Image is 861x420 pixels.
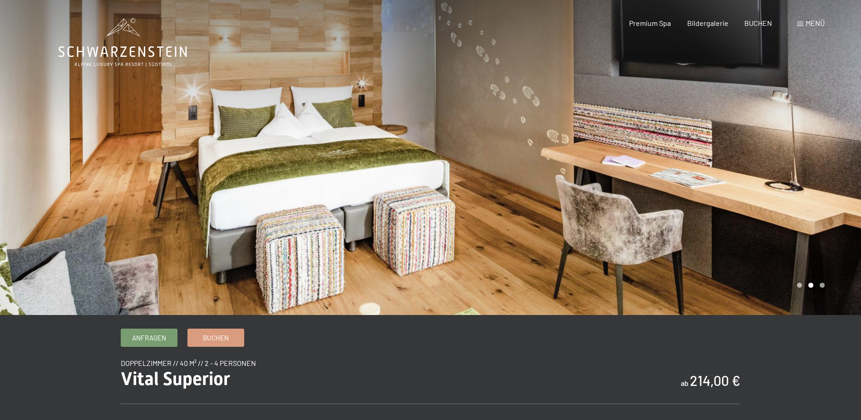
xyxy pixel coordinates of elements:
[629,19,671,27] a: Premium Spa
[121,368,230,390] span: Vital Superior
[744,19,772,27] a: BUCHEN
[121,359,256,367] span: Doppelzimmer // 40 m² // 2 - 4 Personen
[132,333,166,343] span: Anfragen
[121,329,177,346] a: Anfragen
[203,333,229,343] span: Buchen
[681,379,689,387] span: ab
[687,19,728,27] a: Bildergalerie
[188,329,244,346] a: Buchen
[806,19,825,27] span: Menü
[690,372,740,389] b: 214,00 €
